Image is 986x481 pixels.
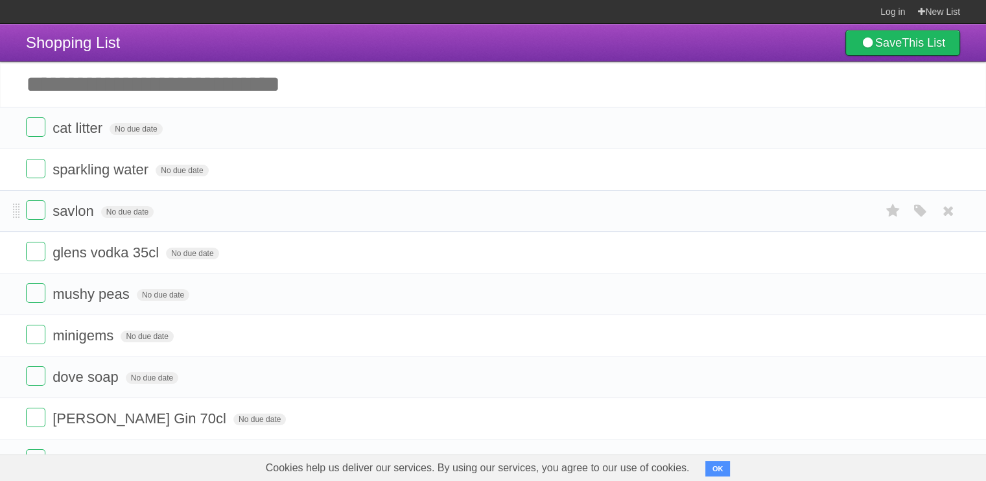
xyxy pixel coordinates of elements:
label: Done [26,159,45,178]
label: Done [26,325,45,344]
span: No due date [101,206,154,218]
button: OK [705,461,731,476]
span: No due date [233,414,286,425]
span: savlon [53,203,97,219]
span: No due date [137,289,189,301]
label: Done [26,283,45,303]
span: glens vodka 35cl [53,244,162,261]
span: minigems [53,327,117,344]
span: No due date [156,165,208,176]
span: [PERSON_NAME] Gin 70cl [53,410,229,427]
span: Shopping List [26,34,120,51]
span: sparkling water [53,161,152,178]
span: mushy peas [53,286,133,302]
label: Done [26,366,45,386]
span: No due date [126,372,178,384]
label: Done [26,242,45,261]
label: Done [26,449,45,469]
span: dove soap [53,369,122,385]
label: Done [26,408,45,427]
span: Ryvita [53,452,95,468]
span: No due date [166,248,218,259]
b: This List [902,36,945,49]
a: SaveThis List [845,30,960,56]
label: Done [26,117,45,137]
span: No due date [110,123,162,135]
span: cat litter [53,120,106,136]
span: Cookies help us deliver our services. By using our services, you agree to our use of cookies. [253,455,703,481]
label: Star task [881,200,906,222]
label: Done [26,200,45,220]
span: No due date [121,331,173,342]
